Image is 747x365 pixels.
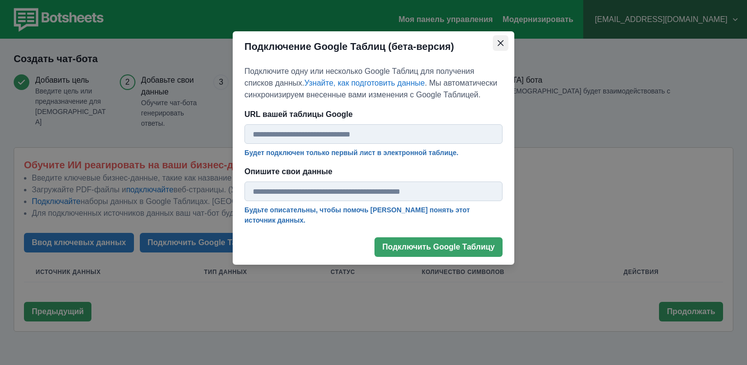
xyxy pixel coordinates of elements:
[244,148,503,158] p: Будет подключен только первый лист в электронной таблице.
[304,79,424,87] a: Узнайте, как подготовить данные
[374,237,503,257] button: Подключить Google Таблицу
[244,166,497,178] p: Опишите свои данные
[244,205,503,226] p: Будьте описательны, чтобы помочь [PERSON_NAME] понять этот источник данных.
[233,31,514,62] header: Подключение Google Таблиц (бета-версия)
[244,66,503,101] p: Подключите одну или несколько Google Таблиц для получения списков данных. . Мы автоматически синх...
[244,109,497,120] p: URL вашей таблицы Google
[493,35,508,51] button: Закрывать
